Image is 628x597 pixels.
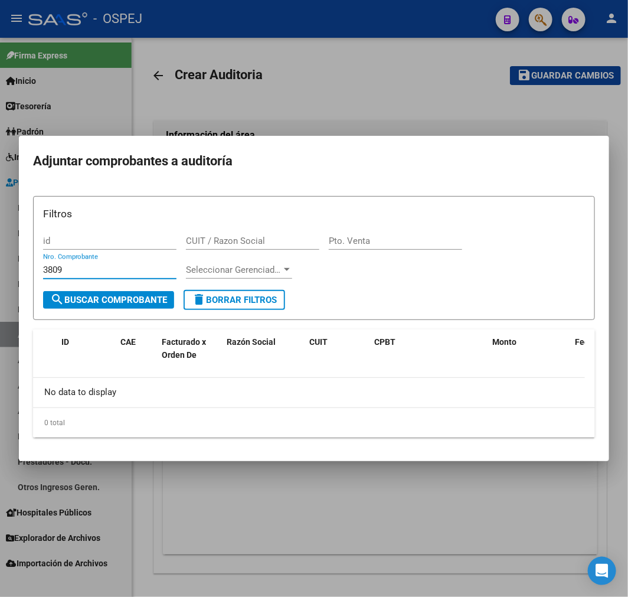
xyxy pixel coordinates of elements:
[305,330,369,368] datatable-header-cell: CUIT
[309,337,328,347] span: CUIT
[222,330,305,368] datatable-header-cell: Razón Social
[57,330,116,368] datatable-header-cell: ID
[162,337,206,360] span: Facturado x Orden De
[492,337,516,347] span: Monto
[374,337,395,347] span: CPBT
[227,337,276,347] span: Razón Social
[588,557,616,585] div: Open Intercom Messenger
[33,378,585,407] div: No data to display
[33,408,595,438] div: 0 total
[43,206,585,221] h3: Filtros
[488,330,570,368] datatable-header-cell: Monto
[116,330,157,368] datatable-header-cell: CAE
[157,330,222,368] datatable-header-cell: Facturado x Orden De
[192,295,277,305] span: Borrar Filtros
[570,330,623,368] datatable-header-cell: Fecha Cpbt
[50,292,64,306] mat-icon: search
[186,265,282,275] span: Seleccionar Gerenciador
[61,337,69,347] span: ID
[50,295,167,305] span: Buscar Comprobante
[120,337,136,347] span: CAE
[369,330,488,368] datatable-header-cell: CPBT
[43,291,174,309] button: Buscar Comprobante
[192,292,206,306] mat-icon: delete
[33,150,595,172] h2: Adjuntar comprobantes a auditoría
[575,337,617,347] span: Fecha Cpbt
[184,290,285,310] button: Borrar Filtros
